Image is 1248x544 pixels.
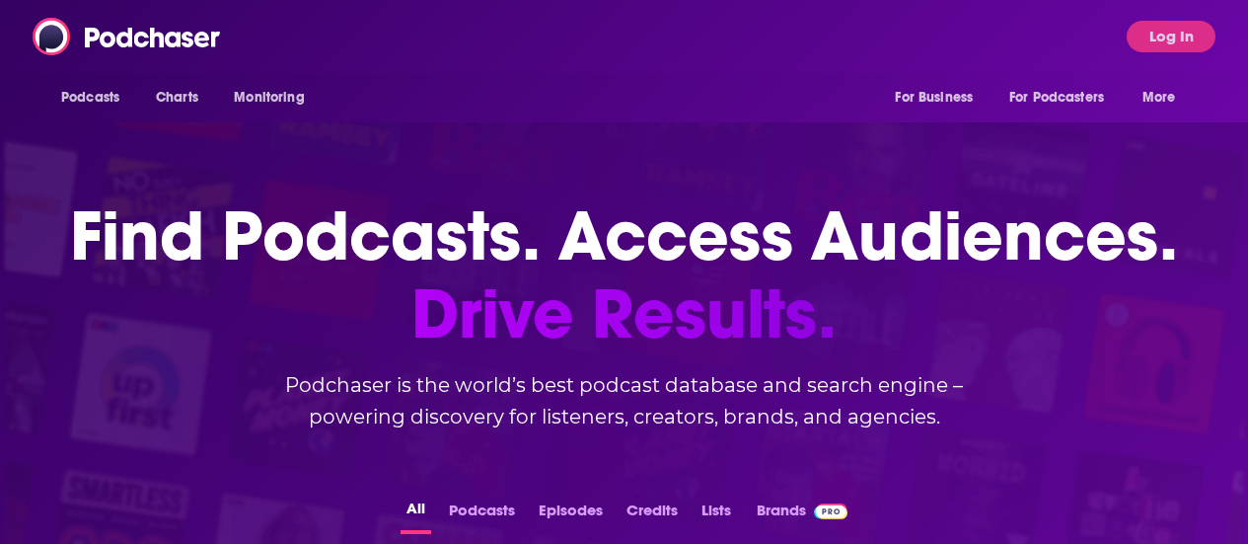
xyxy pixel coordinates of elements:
a: BrandsPodchaser Pro [757,496,848,534]
span: For Podcasters [1009,84,1104,112]
a: Charts [143,79,210,117]
span: For Business [895,84,973,112]
h2: Podchaser is the world’s best podcast database and search engine – powering discovery for listene... [230,369,1019,432]
span: More [1142,84,1176,112]
img: Podchaser Pro [814,504,848,519]
button: open menu [996,79,1133,117]
button: open menu [1129,79,1201,117]
h1: Find Podcasts. Access Audiences. [70,197,1178,353]
button: open menu [220,79,330,117]
button: Lists [696,496,737,534]
button: open menu [881,79,997,117]
span: Drive Results. [70,275,1178,353]
span: Podcasts [61,84,119,112]
span: Monitoring [234,84,304,112]
span: Charts [156,84,198,112]
button: Podcasts [443,496,521,534]
img: Podchaser - Follow, Share and Rate Podcasts [33,18,222,55]
button: Log In [1127,21,1215,52]
button: Credits [621,496,684,534]
button: All [401,496,431,534]
button: Episodes [533,496,609,534]
button: open menu [47,79,145,117]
